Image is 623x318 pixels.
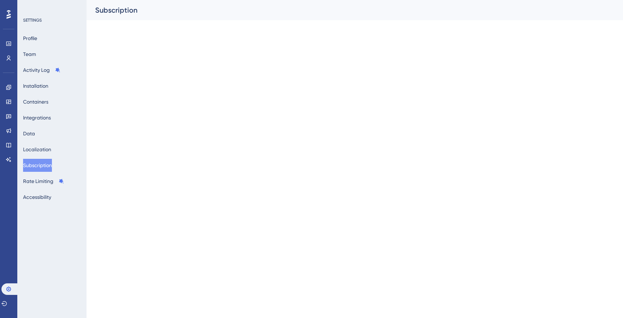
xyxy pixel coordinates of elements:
[23,143,51,156] button: Localization
[23,127,35,140] button: Data
[23,17,81,23] div: SETTINGS
[23,191,51,204] button: Accessibility
[23,79,48,92] button: Installation
[23,175,64,188] button: Rate Limiting
[23,95,48,108] button: Containers
[23,111,51,124] button: Integrations
[23,32,37,45] button: Profile
[23,48,36,61] button: Team
[95,5,596,15] div: Subscription
[23,159,52,172] button: Subscription
[23,64,61,77] button: Activity Log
